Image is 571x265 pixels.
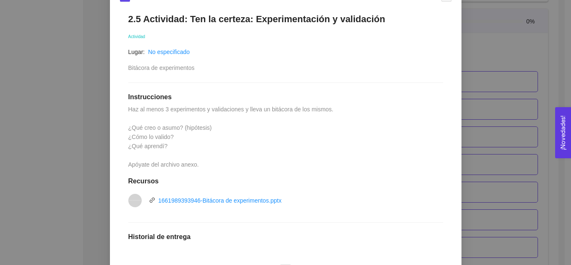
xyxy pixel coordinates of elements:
[555,107,571,158] button: Open Feedback Widget
[128,13,443,25] h1: 2.5 Actividad: Ten la certeza: Experimentación y validación
[128,93,443,101] h1: Instrucciones
[128,64,195,71] span: Bitácora de experimentos
[148,49,190,55] a: No especificado
[128,233,443,241] h1: Historial de entrega
[149,197,155,203] span: link
[128,47,145,57] article: Lugar:
[128,177,443,185] h1: Recursos
[129,200,141,201] span: vnd.openxmlformats-officedocument.presentationml.presentation
[128,34,145,39] span: Actividad
[128,106,335,168] span: Haz al menos 3 experimentos y validaciones y lleva un bitácora de los mismos. ¿Qué creo o asumo? ...
[158,197,282,204] a: 1661989393946-Bitácora de experimentos.pptx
